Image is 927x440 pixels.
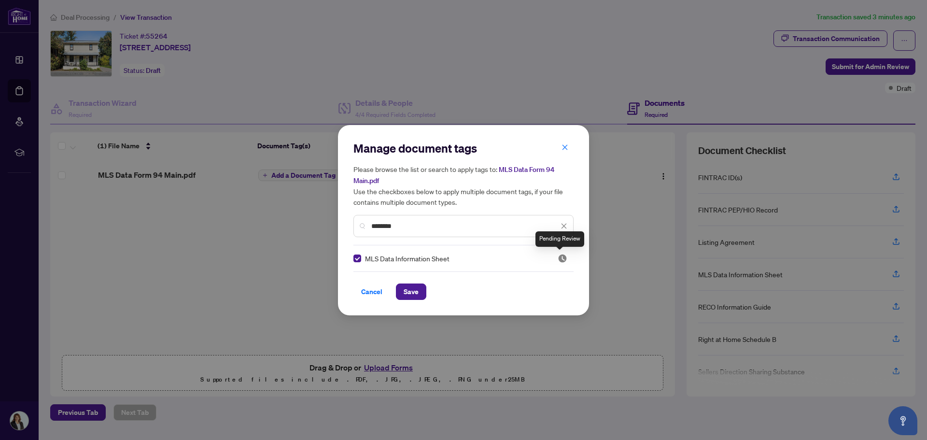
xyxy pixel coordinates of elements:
span: MLS Data Information Sheet [365,253,449,264]
h5: Please browse the list or search to apply tags to: Use the checkboxes below to apply multiple doc... [353,164,574,207]
button: Cancel [353,284,390,300]
button: Save [396,284,426,300]
span: close [561,223,567,229]
div: Pending Review [535,231,584,247]
span: close [562,144,568,151]
span: MLS Data Form 94 Main.pdf [353,165,555,185]
span: Cancel [361,284,382,299]
span: Save [404,284,419,299]
button: Open asap [888,406,917,435]
img: status [558,254,567,263]
span: Pending Review [558,254,567,263]
h2: Manage document tags [353,141,574,156]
